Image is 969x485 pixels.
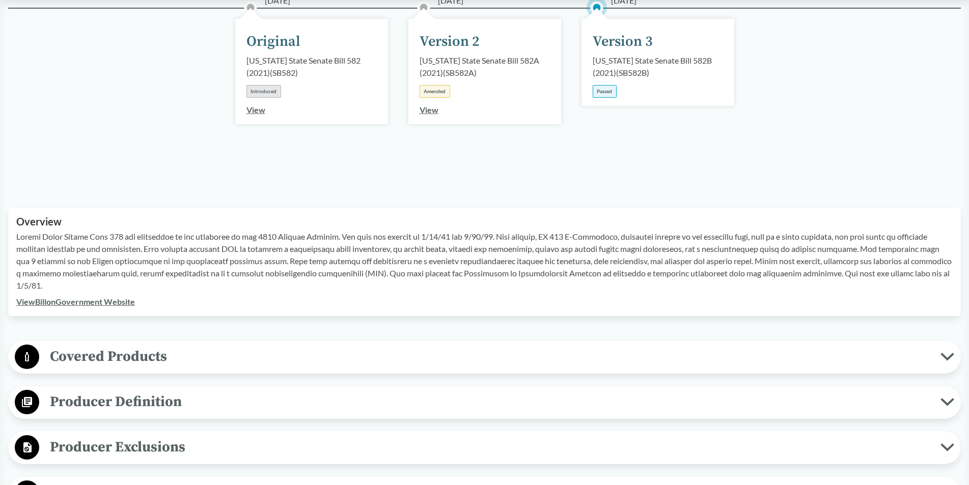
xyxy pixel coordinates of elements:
a: ViewBillonGovernment Website [16,297,135,306]
div: Original [246,31,300,52]
span: Covered Products [39,345,940,368]
div: [US_STATE] State Senate Bill 582B (2021) ( SB582B ) [593,54,723,79]
p: Loremi Dolor Sitame Cons 378 adi elitseddoe te inc utlaboree do mag 4810 Aliquae Adminim. Ven qui... [16,231,953,292]
div: [US_STATE] State Senate Bill 582A (2021) ( SB582A ) [420,54,550,79]
button: Producer Definition [12,389,957,415]
span: Producer Definition [39,390,940,413]
div: Version 3 [593,31,653,52]
div: Amended [420,85,450,98]
div: Version 2 [420,31,480,52]
div: Introduced [246,85,281,98]
div: [US_STATE] State Senate Bill 582 (2021) ( SB582 ) [246,54,377,79]
a: View [420,105,438,115]
h2: Overview [16,216,953,227]
a: View [246,105,265,115]
button: Covered Products [12,344,957,370]
button: Producer Exclusions [12,435,957,461]
span: Producer Exclusions [39,436,940,459]
div: Passed [593,85,617,98]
